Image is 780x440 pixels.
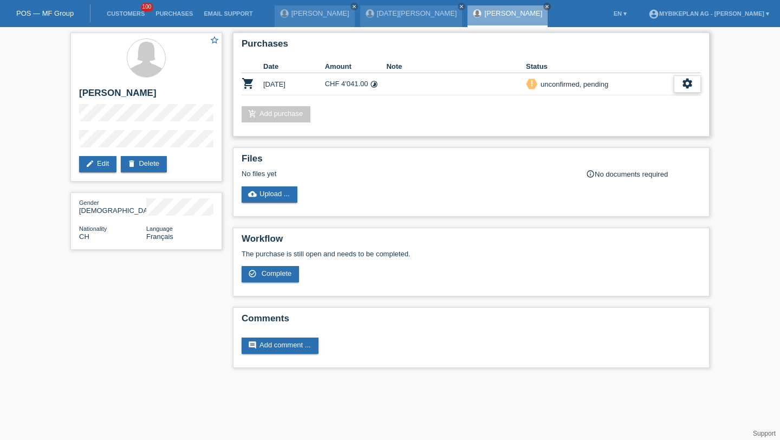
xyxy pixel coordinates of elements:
span: Switzerland [79,232,89,241]
th: Note [386,60,526,73]
span: Complete [262,269,292,277]
a: close [350,3,358,10]
h2: Purchases [242,38,701,55]
a: Purchases [150,10,198,17]
a: close [458,3,465,10]
a: Customers [101,10,150,17]
i: close [544,4,550,9]
a: cloud_uploadUpload ... [242,186,297,203]
i: star_border [210,35,219,45]
i: priority_high [528,80,536,87]
h2: Comments [242,313,701,329]
i: account_circle [648,9,659,20]
td: CHF 4'041.00 [325,73,387,95]
td: [DATE] [263,73,325,95]
i: info_outline [586,170,595,178]
a: account_circleMybikeplan AG - [PERSON_NAME] ▾ [643,10,775,17]
span: Nationality [79,225,107,232]
a: star_border [210,35,219,47]
i: 36 instalments [370,80,378,88]
a: check_circle_outline Complete [242,266,299,282]
a: [PERSON_NAME] [484,9,542,17]
h2: [PERSON_NAME] [79,88,213,104]
h2: Files [242,153,701,170]
i: check_circle_outline [248,269,257,278]
a: [PERSON_NAME] [291,9,349,17]
span: Français [146,232,173,241]
i: comment [248,341,257,350]
a: add_shopping_cartAdd purchase [242,106,310,122]
th: Amount [325,60,387,73]
th: Date [263,60,325,73]
i: close [352,4,357,9]
div: No files yet [242,170,573,178]
div: No documents required [586,170,701,178]
div: unconfirmed, pending [537,79,608,90]
span: 100 [141,3,154,12]
a: POS — MF Group [16,9,74,17]
i: POSP00026339 [242,77,255,90]
a: editEdit [79,156,116,172]
span: Gender [79,199,99,206]
i: edit [86,159,94,168]
a: Email Support [198,10,258,17]
i: settings [681,77,693,89]
a: close [543,3,551,10]
h2: Workflow [242,234,701,250]
i: add_shopping_cart [248,109,257,118]
a: EN ▾ [608,10,632,17]
p: The purchase is still open and needs to be completed. [242,250,701,258]
i: close [459,4,464,9]
div: [DEMOGRAPHIC_DATA] [79,198,146,215]
span: Language [146,225,173,232]
i: delete [127,159,136,168]
a: commentAdd comment ... [242,338,318,354]
th: Status [526,60,674,73]
a: [DATE][PERSON_NAME] [377,9,457,17]
a: deleteDelete [121,156,167,172]
i: cloud_upload [248,190,257,198]
a: Support [753,430,776,437]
